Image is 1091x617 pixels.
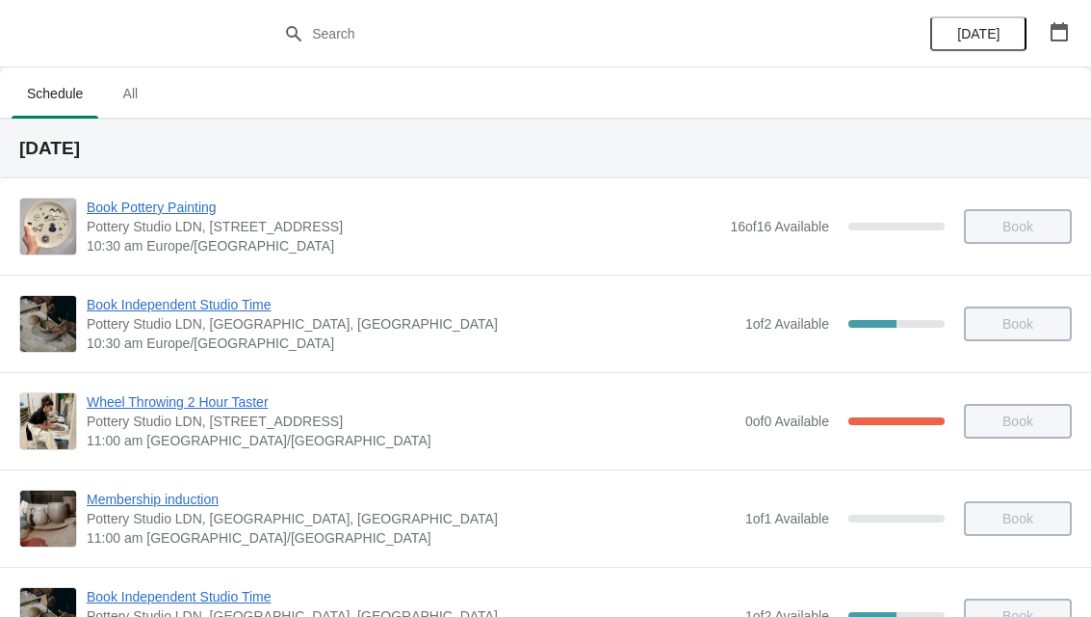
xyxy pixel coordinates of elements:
[20,491,76,547] img: Membership induction | Pottery Studio LDN, Monro Way, London, UK | 11:00 am Europe/London
[87,587,736,606] span: Book Independent Studio Time
[745,316,829,332] span: 1 of 2 Available
[87,490,736,509] span: Membership induction
[20,393,76,449] img: Wheel Throwing 2 Hour Taster | Pottery Studio LDN, Unit 1.3, Building A4, 10 Monro Way, London, S...
[311,16,818,51] input: Search
[87,412,736,431] span: Pottery Studio LDN, [STREET_ADDRESS]
[87,217,720,236] span: Pottery Studio LDN, [STREET_ADDRESS]
[12,76,98,111] span: Schedule
[87,392,736,412] span: Wheel Throwing 2 Hour Taster
[745,414,829,429] span: 0 of 0 Available
[957,26,1000,41] span: [DATE]
[20,296,76,351] img: Book Independent Studio Time | Pottery Studio LDN, London, UK | 10:30 am Europe/London
[87,431,736,450] span: 11:00 am [GEOGRAPHIC_DATA]/[GEOGRAPHIC_DATA]
[87,314,736,334] span: Pottery Studio LDN, [GEOGRAPHIC_DATA], [GEOGRAPHIC_DATA]
[730,219,829,234] span: 16 of 16 Available
[87,528,736,548] span: 11:00 am [GEOGRAPHIC_DATA]/[GEOGRAPHIC_DATA]
[106,76,154,111] span: All
[87,295,736,314] span: Book Independent Studio Time
[19,139,1072,158] h2: [DATE]
[930,16,1026,51] button: [DATE]
[87,198,720,217] span: Book Pottery Painting
[20,199,76,255] img: Book Pottery Painting | Pottery Studio LDN, Unit 1.3, Building A4, 10 Monro Way, London, SE10 0EJ...
[87,236,720,255] span: 10:30 am Europe/[GEOGRAPHIC_DATA]
[87,509,736,528] span: Pottery Studio LDN, [GEOGRAPHIC_DATA], [GEOGRAPHIC_DATA]
[87,334,736,353] span: 10:30 am Europe/[GEOGRAPHIC_DATA]
[745,511,829,526] span: 1 of 1 Available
